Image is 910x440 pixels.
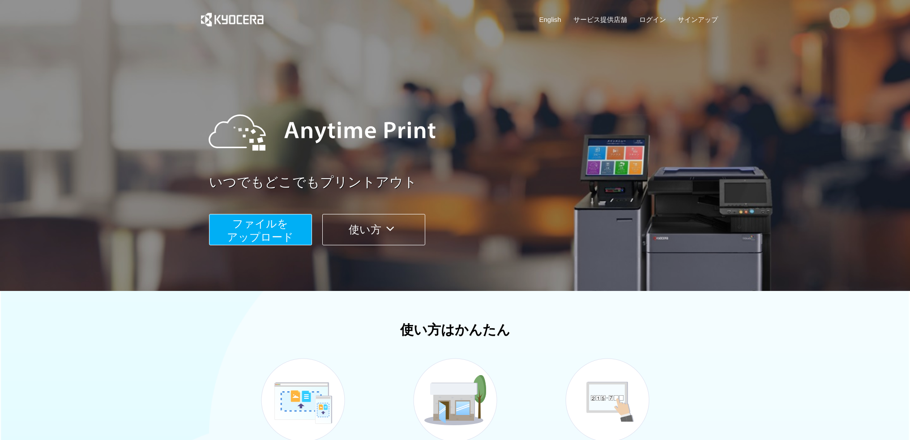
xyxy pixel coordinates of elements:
a: いつでもどこでもプリントアウト [209,173,724,192]
button: ファイルを​​アップロード [209,214,312,245]
a: ログイン [639,15,666,24]
span: ファイルを ​​アップロード [227,218,294,243]
a: サインアップ [678,15,718,24]
a: English [539,15,561,24]
button: 使い方 [322,214,425,245]
a: サービス提供店舗 [573,15,627,24]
